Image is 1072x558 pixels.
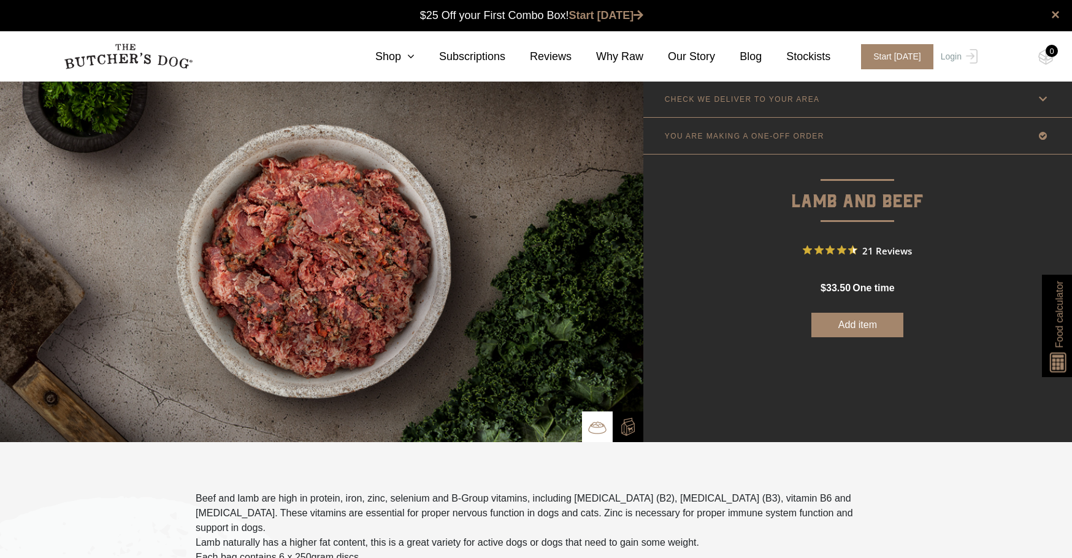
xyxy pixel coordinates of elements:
a: Shop [351,48,415,65]
button: Add item [811,313,903,337]
img: TBD_Cart-Empty.png [1038,49,1054,65]
a: YOU ARE MAKING A ONE-OFF ORDER [643,118,1072,154]
p: Lamb and Beef [643,155,1072,216]
span: 33.50 [826,283,851,293]
a: Blog [715,48,762,65]
p: Lamb naturally has a higher fat content, this is a great variety for active dogs or dogs that nee... [196,535,876,550]
a: Start [DATE] [849,44,938,69]
button: Rated 4.6 out of 5 stars from 21 reviews. Jump to reviews. [803,241,912,259]
a: Why Raw [572,48,643,65]
p: Beef and lamb are high in protein, iron, zinc, selenium and B-Group vitamins, including [MEDICAL_... [196,491,876,535]
a: CHECK WE DELIVER TO YOUR AREA [643,81,1072,117]
a: Stockists [762,48,830,65]
img: TBD_Bowl.png [588,418,607,437]
span: 21 Reviews [862,241,912,259]
span: one time [852,283,894,293]
a: Our Story [643,48,715,65]
a: Reviews [505,48,572,65]
span: Start [DATE] [861,44,933,69]
span: Food calculator [1052,281,1066,348]
div: 0 [1046,45,1058,57]
a: Login [938,44,978,69]
a: close [1051,7,1060,22]
img: TBD_Build-A-Box-2.png [619,418,637,436]
p: CHECK WE DELIVER TO YOUR AREA [665,95,820,104]
a: Start [DATE] [569,9,644,21]
span: $ [821,283,826,293]
a: Subscriptions [415,48,505,65]
p: YOU ARE MAKING A ONE-OFF ORDER [665,132,824,140]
